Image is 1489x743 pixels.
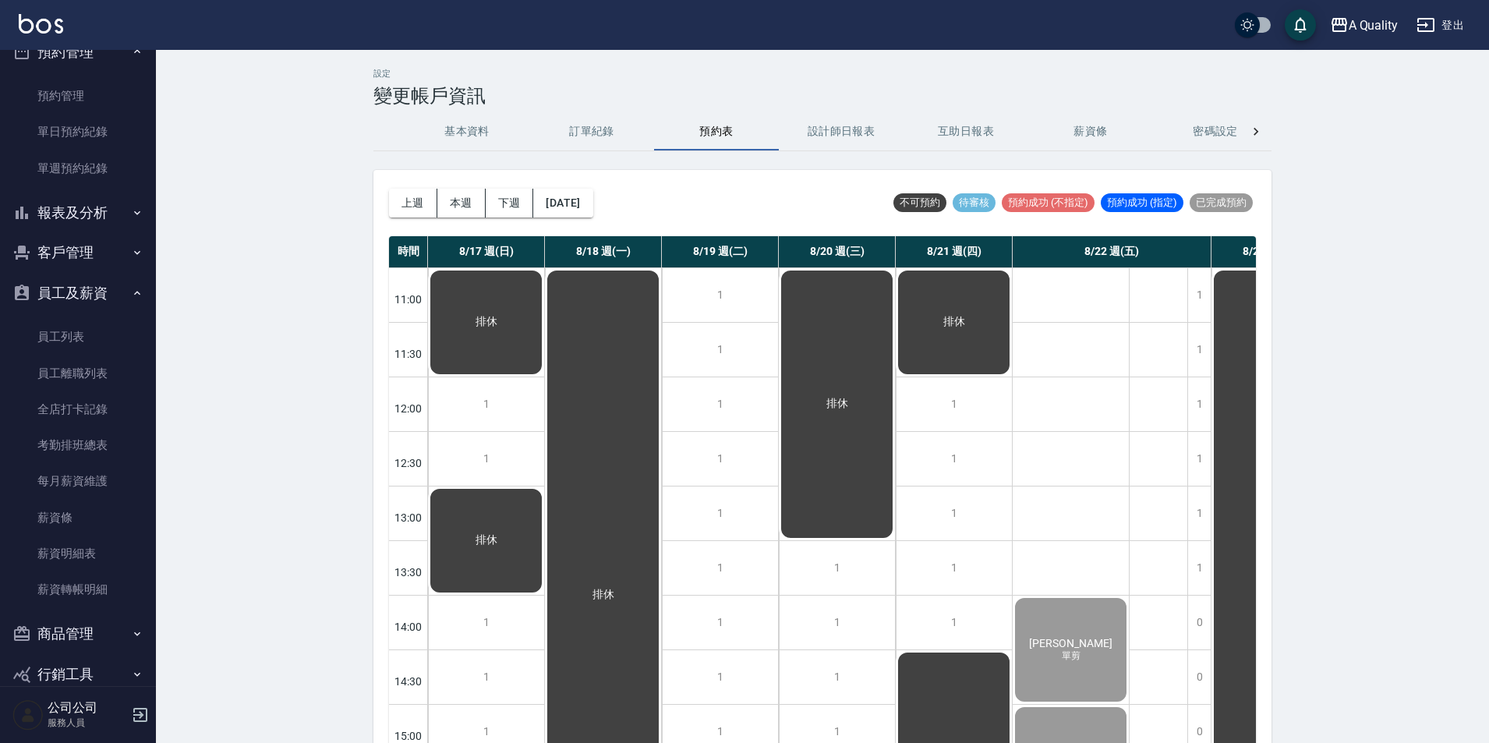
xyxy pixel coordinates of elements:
div: 12:00 [389,377,428,431]
div: 13:30 [389,540,428,595]
div: 1 [1187,432,1211,486]
a: 全店打卡記錄 [6,391,150,427]
div: 1 [1187,486,1211,540]
div: 時間 [389,236,428,267]
div: 8/17 週(日) [428,236,545,267]
h5: 公司公司 [48,700,127,716]
div: 14:30 [389,649,428,704]
button: 訂單紀錄 [529,113,654,150]
span: 排休 [1256,615,1284,629]
span: 排休 [472,533,500,547]
div: 8/19 週(二) [662,236,779,267]
span: 預約成功 (指定) [1101,196,1183,210]
span: 排休 [940,315,968,329]
button: 預約表 [654,113,779,150]
span: 待審核 [953,196,996,210]
div: 8/18 週(一) [545,236,662,267]
button: 商品管理 [6,614,150,654]
a: 預約管理 [6,78,150,114]
span: 排休 [472,315,500,329]
div: 11:30 [389,322,428,377]
div: 8/23 週(六) [1211,236,1328,267]
span: 排休 [823,397,851,411]
span: 不可預約 [893,196,946,210]
button: 基本資料 [405,113,529,150]
a: 薪資明細表 [6,536,150,571]
div: 8/20 週(三) [779,236,896,267]
div: 11:00 [389,267,428,322]
button: 設計師日報表 [779,113,904,150]
img: Logo [19,14,63,34]
a: 單週預約紀錄 [6,150,150,186]
button: A Quality [1324,9,1405,41]
button: 薪資條 [1028,113,1153,150]
img: Person [12,699,44,731]
a: 每月薪資維護 [6,463,150,499]
div: 8/21 週(四) [896,236,1013,267]
h3: 變更帳戶資訊 [373,85,486,107]
h2: 設定 [373,69,486,79]
button: 密碼設定 [1153,113,1278,150]
button: 登出 [1410,11,1470,40]
button: 互助日報表 [904,113,1028,150]
a: 單日預約紀錄 [6,114,150,150]
div: 8/22 週(五) [1013,236,1211,267]
div: A Quality [1349,16,1399,35]
div: 13:00 [389,486,428,540]
a: 薪資轉帳明細 [6,571,150,607]
span: 排休 [589,588,617,602]
button: 客戶管理 [6,232,150,273]
div: 1 [1187,323,1211,377]
a: 考勤排班總表 [6,427,150,463]
a: 員工列表 [6,319,150,355]
span: 單剪 [1059,649,1084,663]
button: 預約管理 [6,32,150,73]
div: 1 [1187,541,1211,595]
div: 1 [1187,377,1211,431]
div: 14:00 [389,595,428,649]
a: 員工離職列表 [6,356,150,391]
p: 服務人員 [48,716,127,730]
div: 1 [1187,268,1211,322]
button: 上週 [389,189,437,218]
button: 報表及分析 [6,193,150,233]
button: save [1285,9,1316,41]
button: 員工及薪資 [6,273,150,313]
div: 0 [1187,650,1211,704]
button: 本週 [437,189,486,218]
button: 行銷工具 [6,654,150,695]
button: [DATE] [533,189,592,218]
button: 下週 [486,189,534,218]
div: 12:30 [389,431,428,486]
span: 預約成功 (不指定) [1002,196,1095,210]
span: [PERSON_NAME] [1026,637,1116,649]
span: 已完成預約 [1190,196,1253,210]
a: 薪資條 [6,500,150,536]
div: 0 [1187,596,1211,649]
